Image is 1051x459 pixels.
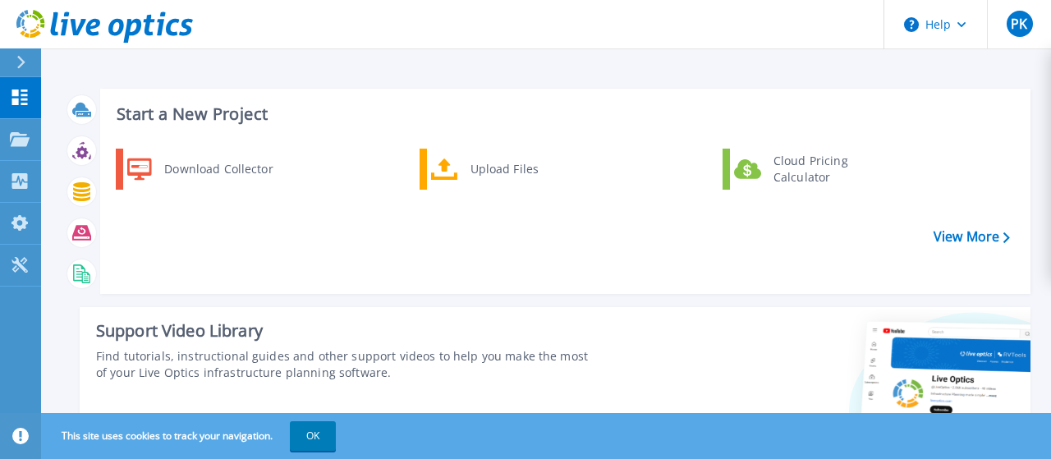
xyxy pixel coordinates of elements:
a: Cloud Pricing Calculator [723,149,891,190]
div: Upload Files [462,153,584,186]
a: Upload Files [420,149,588,190]
div: Support Video Library [96,320,590,342]
div: Download Collector [156,153,280,186]
a: Download Collector [116,149,284,190]
button: OK [290,421,336,451]
div: Find tutorials, instructional guides and other support videos to help you make the most of your L... [96,348,590,381]
div: Cloud Pricing Calculator [765,153,887,186]
span: PK [1011,17,1027,30]
h3: Start a New Project [117,105,1009,123]
span: This site uses cookies to track your navigation. [45,421,336,451]
a: View More [934,229,1010,245]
